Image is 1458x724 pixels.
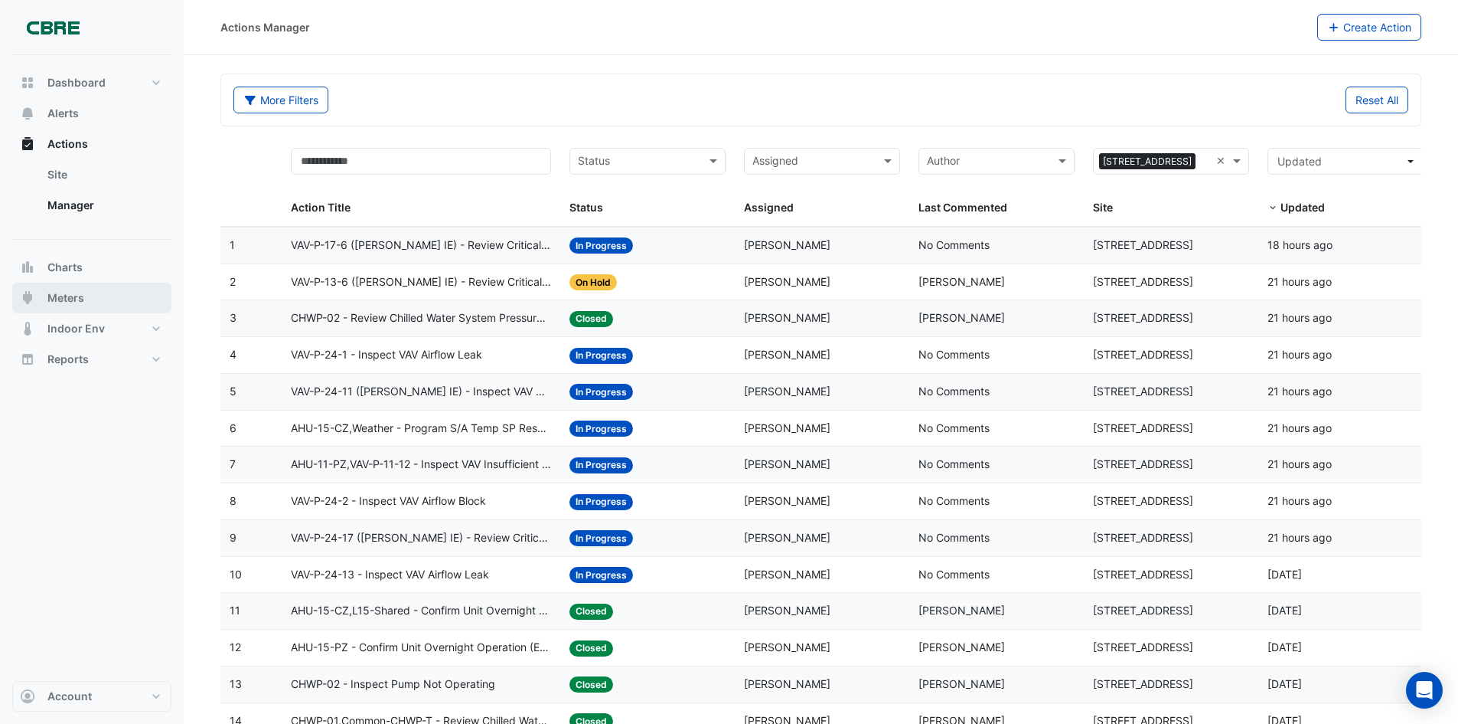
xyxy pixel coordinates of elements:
[744,568,830,581] span: [PERSON_NAME]
[1093,311,1193,324] span: [STREET_ADDRESS]
[1277,155,1322,168] span: Updated
[1093,348,1193,361] span: [STREET_ADDRESS]
[47,352,89,367] span: Reports
[918,494,990,507] span: No Comments
[744,238,830,251] span: [PERSON_NAME]
[918,311,1005,324] span: [PERSON_NAME]
[918,604,1005,617] span: [PERSON_NAME]
[918,201,1007,214] span: Last Commented
[569,457,633,473] span: In Progress
[291,201,351,214] span: Action Title
[1093,531,1193,544] span: [STREET_ADDRESS]
[918,238,990,251] span: No Comments
[569,530,633,546] span: In Progress
[744,604,830,617] span: [PERSON_NAME]
[1093,385,1193,398] span: [STREET_ADDRESS]
[20,75,35,90] app-icon: Dashboard
[291,566,489,584] span: VAV-P-24-13 - Inspect VAV Airflow Leak
[1093,568,1193,581] span: [STREET_ADDRESS]
[12,313,171,344] button: Indoor Env
[230,568,242,581] span: 10
[47,260,83,275] span: Charts
[569,676,613,693] span: Closed
[291,529,552,547] span: VAV-P-24-17 ([PERSON_NAME] IE) - Review Critical Sensor Outside Range
[291,310,552,327] span: CHWP-02 - Review Chilled Water System Pressure Oversupply (Energy Waste)
[744,421,830,434] span: [PERSON_NAME]
[569,567,633,583] span: In Progress
[744,385,830,398] span: [PERSON_NAME]
[47,321,105,336] span: Indoor Env
[744,677,830,690] span: [PERSON_NAME]
[230,311,236,324] span: 3
[744,201,794,214] span: Assigned
[918,457,990,470] span: No Comments
[291,274,552,291] span: VAV-P-13-6 ([PERSON_NAME] IE) - Review Critical Sensor Outside Range
[230,457,236,470] span: 7
[20,321,35,336] app-icon: Indoor Env
[291,456,552,473] span: AHU-11-PZ,VAV-P-11-12 - Inspect VAV Insufficient Cooling
[230,677,242,690] span: 13
[1267,311,1332,324] span: 2025-08-20T12:26:12.965
[291,639,552,657] span: AHU-15-PZ - Confirm Unit Overnight Operation (Energy Waste)
[918,385,990,398] span: No Comments
[20,352,35,367] app-icon: Reports
[12,98,171,129] button: Alerts
[1267,531,1332,544] span: 2025-08-20T12:05:36.777
[20,260,35,275] app-icon: Charts
[35,159,171,190] a: Site
[47,106,79,121] span: Alerts
[230,385,236,398] span: 5
[35,190,171,221] a: Manager
[744,531,830,544] span: [PERSON_NAME]
[1093,201,1113,214] span: Site
[291,420,552,437] span: AHU-15-CZ,Weather - Program S/A Temp SP Reset Missing Strategy (Energy Saving)
[12,344,171,375] button: Reports
[1406,672,1443,709] div: Open Intercom Messenger
[569,274,617,290] span: On Hold
[1267,421,1332,434] span: 2025-08-20T12:05:59.700
[12,159,171,227] div: Actions
[230,421,236,434] span: 6
[1267,238,1332,251] span: 2025-08-20T15:10:38.116
[20,106,35,121] app-icon: Alerts
[12,283,171,313] button: Meters
[1093,238,1193,251] span: [STREET_ADDRESS]
[1345,87,1408,113] button: Reset All
[918,275,1005,288] span: [PERSON_NAME]
[1267,385,1332,398] span: 2025-08-20T12:06:03.265
[569,421,633,437] span: In Progress
[12,129,171,159] button: Actions
[1093,275,1193,288] span: [STREET_ADDRESS]
[744,275,830,288] span: [PERSON_NAME]
[291,602,552,620] span: AHU-15-CZ,L15-Shared - Confirm Unit Overnight Operation (Energy Waste)
[12,252,171,283] button: Charts
[1093,457,1193,470] span: [STREET_ADDRESS]
[291,676,495,693] span: CHWP-02 - Inspect Pump Not Operating
[569,640,613,657] span: Closed
[12,67,171,98] button: Dashboard
[20,136,35,152] app-icon: Actions
[47,689,92,704] span: Account
[47,75,106,90] span: Dashboard
[569,348,633,364] span: In Progress
[1280,201,1325,214] span: Updated
[1267,494,1332,507] span: 2025-08-20T12:05:52.531
[47,136,88,152] span: Actions
[230,275,236,288] span: 2
[569,384,633,400] span: In Progress
[744,311,830,324] span: [PERSON_NAME]
[918,640,1005,654] span: [PERSON_NAME]
[744,457,830,470] span: [PERSON_NAME]
[291,346,482,364] span: VAV-P-24-1 - Inspect VAV Airflow Leak
[18,12,87,43] img: Company Logo
[1093,640,1193,654] span: [STREET_ADDRESS]
[1093,677,1193,690] span: [STREET_ADDRESS]
[918,568,990,581] span: No Comments
[230,494,236,507] span: 8
[1267,148,1424,175] button: Updated
[1267,275,1332,288] span: 2025-08-20T12:35:00.103
[569,494,633,510] span: In Progress
[1093,421,1193,434] span: [STREET_ADDRESS]
[1267,640,1302,654] span: 2025-07-18T06:08:29.137
[291,237,552,254] span: VAV-P-17-6 ([PERSON_NAME] IE) - Review Critical Sensor Outside Range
